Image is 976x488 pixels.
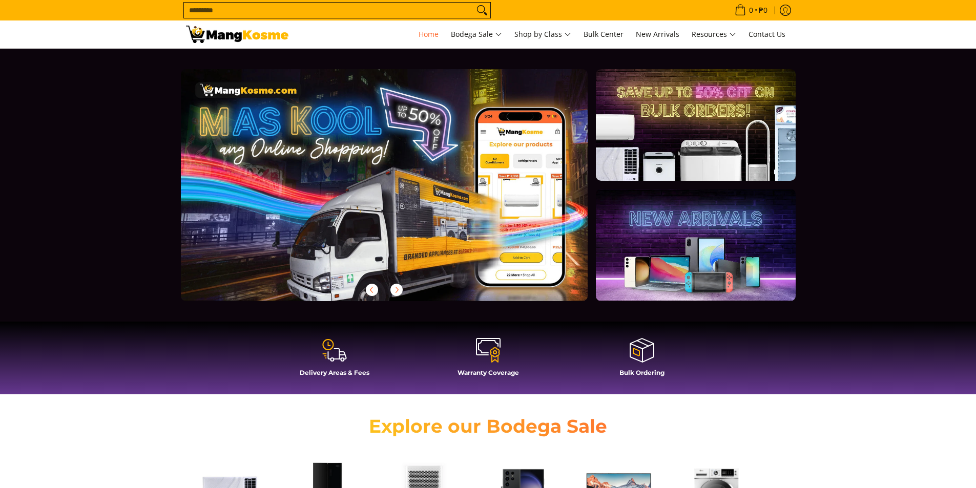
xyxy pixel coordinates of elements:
[417,337,560,384] a: Warranty Coverage
[299,20,791,48] nav: Main Menu
[417,369,560,376] h4: Warranty Coverage
[747,7,755,14] span: 0
[509,20,576,48] a: Shop by Class
[419,29,439,39] span: Home
[361,279,383,301] button: Previous
[413,20,444,48] a: Home
[181,69,621,317] a: More
[692,28,736,41] span: Resources
[514,28,571,41] span: Shop by Class
[474,3,490,18] button: Search
[446,20,507,48] a: Bodega Sale
[743,20,791,48] a: Contact Us
[451,28,502,41] span: Bodega Sale
[570,369,714,376] h4: Bulk Ordering
[263,337,406,384] a: Delivery Areas & Fees
[732,5,771,16] span: •
[340,415,637,438] h2: Explore our Bodega Sale
[385,279,408,301] button: Next
[631,20,684,48] a: New Arrivals
[186,26,288,43] img: Mang Kosme: Your Home Appliances Warehouse Sale Partner!
[636,29,679,39] span: New Arrivals
[757,7,769,14] span: ₱0
[687,20,741,48] a: Resources
[263,369,406,376] h4: Delivery Areas & Fees
[570,337,714,384] a: Bulk Ordering
[584,29,624,39] span: Bulk Center
[749,29,785,39] span: Contact Us
[578,20,629,48] a: Bulk Center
